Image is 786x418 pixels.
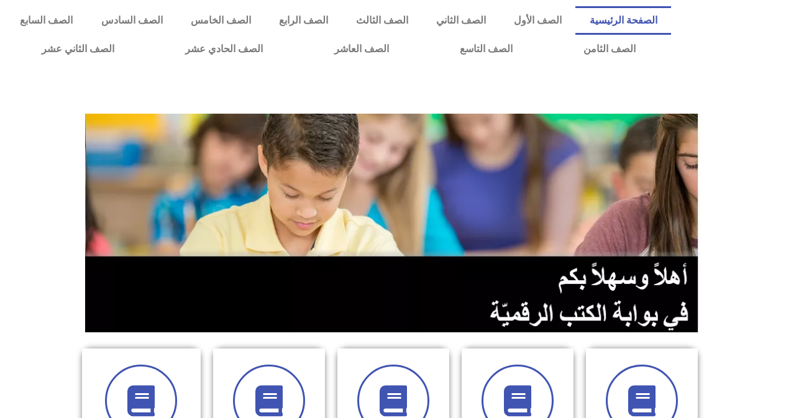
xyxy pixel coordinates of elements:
a: الصف الحادي عشر [150,35,298,63]
a: الصف الثامن [548,35,671,63]
a: الصف التاسع [424,35,548,63]
a: الصف الأول [500,6,575,35]
a: الصف الرابع [265,6,342,35]
a: الصف الخامس [176,6,265,35]
a: الصف الثاني [422,6,500,35]
a: الصف السادس [87,6,176,35]
a: الصف الثالث [342,6,422,35]
a: الصف العاشر [299,35,424,63]
a: الصف السابع [6,6,87,35]
a: الصف الثاني عشر [6,35,150,63]
a: الصفحة الرئيسية [575,6,671,35]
